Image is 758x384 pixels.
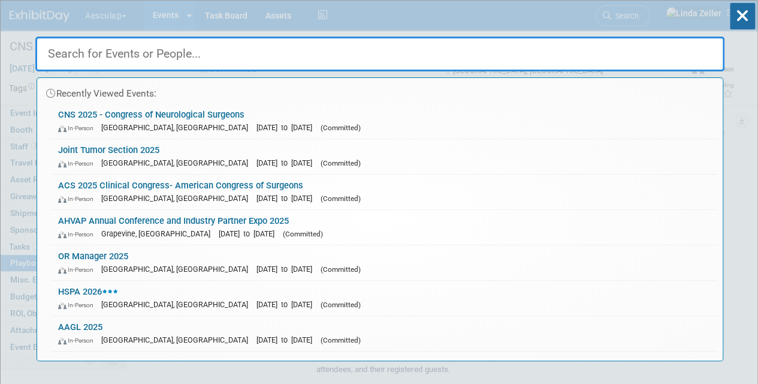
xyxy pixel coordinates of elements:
span: [DATE] to [DATE] [256,194,318,203]
span: [GEOGRAPHIC_DATA], [GEOGRAPHIC_DATA] [101,335,254,344]
span: In-Person [58,195,99,203]
a: OR Manager 2025 In-Person [GEOGRAPHIC_DATA], [GEOGRAPHIC_DATA] [DATE] to [DATE] (Committed) [52,245,717,280]
span: (Committed) [321,159,361,167]
span: In-Person [58,160,99,167]
span: Grapevine, [GEOGRAPHIC_DATA] [101,229,216,238]
input: Search for Events or People... [35,37,724,71]
a: AHVAP Annual Conference and Industry Partner Expo 2025 In-Person Grapevine, [GEOGRAPHIC_DATA] [DA... [52,210,717,245]
span: (Committed) [321,265,361,274]
span: [DATE] to [DATE] [256,335,318,344]
a: HSPA 2026 In-Person [GEOGRAPHIC_DATA], [GEOGRAPHIC_DATA] [DATE] to [DATE] (Committed) [52,281,717,316]
a: AAGL 2025 In-Person [GEOGRAPHIC_DATA], [GEOGRAPHIC_DATA] [DATE] to [DATE] (Committed) [52,316,717,351]
span: [DATE] to [DATE] [219,229,280,238]
span: (Committed) [283,230,323,238]
span: (Committed) [321,124,361,132]
span: [GEOGRAPHIC_DATA], [GEOGRAPHIC_DATA] [101,194,254,203]
span: [DATE] to [DATE] [256,158,318,167]
span: (Committed) [321,336,361,344]
span: [GEOGRAPHIC_DATA], [GEOGRAPHIC_DATA] [101,265,254,274]
span: In-Person [58,337,99,344]
span: (Committed) [321,301,361,309]
a: CNS 2025 - Congress of Neurological Surgeons In-Person [GEOGRAPHIC_DATA], [GEOGRAPHIC_DATA] [DATE... [52,104,717,139]
span: (Committed) [321,194,361,203]
span: [DATE] to [DATE] [256,123,318,132]
span: [GEOGRAPHIC_DATA], [GEOGRAPHIC_DATA] [101,158,254,167]
span: [GEOGRAPHIC_DATA], [GEOGRAPHIC_DATA] [101,123,254,132]
span: In-Person [58,266,99,274]
a: Joint Tumor Section 2025 In-Person [GEOGRAPHIC_DATA], [GEOGRAPHIC_DATA] [DATE] to [DATE] (Committed) [52,139,717,174]
span: In-Person [58,230,99,238]
span: In-Person [58,124,99,132]
a: ACS 2025 Clinical Congress- American Congress of Surgeons In-Person [GEOGRAPHIC_DATA], [GEOGRAPHI... [52,175,717,209]
span: [DATE] to [DATE] [256,265,318,274]
span: In-Person [58,301,99,309]
span: [GEOGRAPHIC_DATA], [GEOGRAPHIC_DATA] [101,300,254,309]
div: Recently Viewed Events: [43,78,717,104]
span: [DATE] to [DATE] [256,300,318,309]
